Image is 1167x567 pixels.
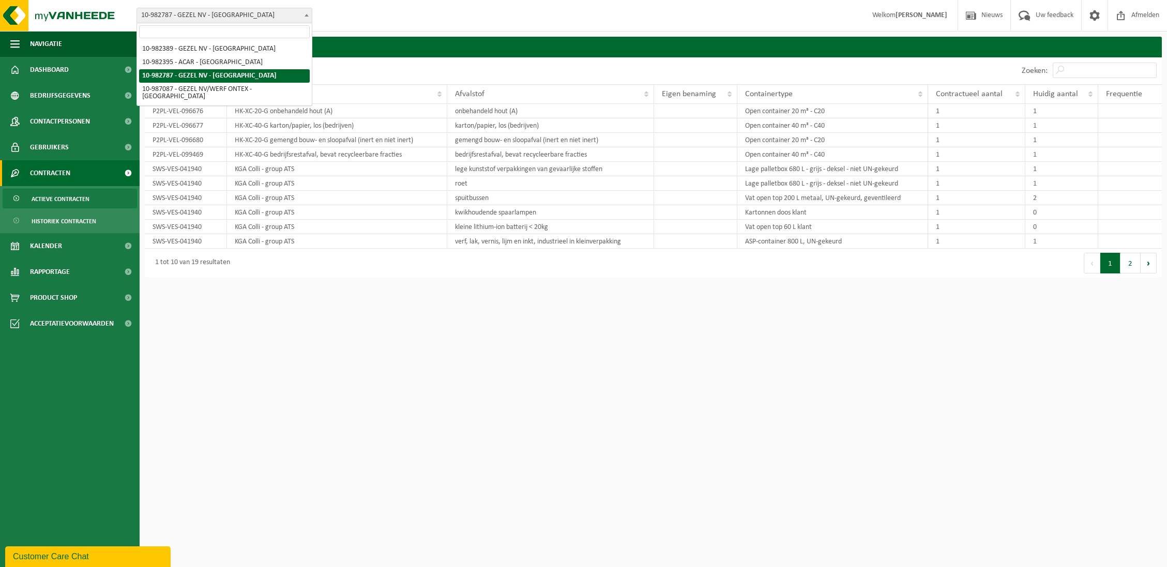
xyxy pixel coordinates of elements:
[150,254,230,272] div: 1 tot 10 van 19 resultaten
[928,133,1025,147] td: 1
[928,162,1025,176] td: 1
[1141,253,1157,273] button: Next
[745,90,793,98] span: Containertype
[737,118,928,133] td: Open container 40 m³ - C40
[1025,234,1098,249] td: 1
[447,104,654,118] td: onbehandeld hout (A)
[447,205,654,220] td: kwikhoudende spaarlampen
[928,104,1025,118] td: 1
[737,104,928,118] td: Open container 20 m³ - C20
[30,83,90,109] span: Bedrijfsgegevens
[145,104,227,118] td: P2PL-VEL-096676
[1025,147,1098,162] td: 1
[139,42,310,56] li: 10-982389 - GEZEL NV - [GEOGRAPHIC_DATA]
[447,162,654,176] td: lege kunststof verpakkingen van gevaarlijke stoffen
[928,118,1025,133] td: 1
[447,191,654,205] td: spuitbussen
[145,176,227,191] td: SWS-VES-041940
[455,90,484,98] span: Afvalstof
[137,8,312,23] span: 10-982787 - GEZEL NV - BUGGENHOUT
[737,234,928,249] td: ASP-container 800 L, UN-gekeurd
[447,147,654,162] td: bedrijfsrestafval, bevat recycleerbare fracties
[227,191,447,205] td: KGA Colli - group ATS
[32,189,89,209] span: Actieve contracten
[145,147,227,162] td: P2PL-VEL-099469
[30,285,77,311] span: Product Shop
[737,176,928,191] td: Lage palletbox 680 L - grijs - deksel - niet UN-gekeurd
[32,211,96,231] span: Historiek contracten
[30,160,70,186] span: Contracten
[30,31,62,57] span: Navigatie
[227,118,447,133] td: HK-XC-40-G karton/papier, los (bedrijven)
[447,133,654,147] td: gemengd bouw- en sloopafval (inert en niet inert)
[1025,220,1098,234] td: 0
[145,191,227,205] td: SWS-VES-041940
[928,191,1025,205] td: 1
[227,162,447,176] td: KGA Colli - group ATS
[139,83,310,103] li: 10-987087 - GEZEL NV/WERF ONTEX - [GEOGRAPHIC_DATA]
[30,109,90,134] span: Contactpersonen
[737,191,928,205] td: Vat open top 200 L metaal, UN-gekeurd, geventileerd
[737,220,928,234] td: Vat open top 60 L klant
[145,205,227,220] td: SWS-VES-041940
[1100,253,1120,273] button: 1
[1025,104,1098,118] td: 1
[145,234,227,249] td: SWS-VES-041940
[227,147,447,162] td: HK-XC-40-G bedrijfsrestafval, bevat recycleerbare fracties
[145,162,227,176] td: SWS-VES-041940
[737,162,928,176] td: Lage palletbox 680 L - grijs - deksel - niet UN-gekeurd
[928,234,1025,249] td: 1
[30,57,69,83] span: Dashboard
[1120,253,1141,273] button: 2
[447,220,654,234] td: kleine lithium-ion batterij < 20kg
[1025,162,1098,176] td: 1
[227,133,447,147] td: HK-XC-20-G gemengd bouw- en sloopafval (inert en niet inert)
[30,233,62,259] span: Kalender
[227,220,447,234] td: KGA Colli - group ATS
[928,147,1025,162] td: 1
[227,234,447,249] td: KGA Colli - group ATS
[896,11,947,19] strong: [PERSON_NAME]
[5,544,173,567] iframe: chat widget
[145,37,1162,57] h2: Contracten
[1084,253,1100,273] button: Previous
[1025,205,1098,220] td: 0
[737,133,928,147] td: Open container 20 m³ - C20
[1106,90,1142,98] span: Frequentie
[139,56,310,69] li: 10-982395 - ACAR - [GEOGRAPHIC_DATA]
[145,133,227,147] td: P2PL-VEL-096680
[227,205,447,220] td: KGA Colli - group ATS
[928,176,1025,191] td: 1
[1022,67,1048,75] label: Zoeken:
[3,211,137,231] a: Historiek contracten
[30,259,70,285] span: Rapportage
[227,104,447,118] td: HK-XC-20-G onbehandeld hout (A)
[145,118,227,133] td: P2PL-VEL-096677
[662,90,716,98] span: Eigen benaming
[1025,118,1098,133] td: 1
[737,205,928,220] td: Kartonnen doos klant
[447,118,654,133] td: karton/papier, los (bedrijven)
[928,220,1025,234] td: 1
[227,176,447,191] td: KGA Colli - group ATS
[1025,133,1098,147] td: 1
[447,234,654,249] td: verf, lak, vernis, lijm en inkt, industrieel in kleinverpakking
[1025,176,1098,191] td: 1
[3,189,137,208] a: Actieve contracten
[30,311,114,336] span: Acceptatievoorwaarden
[1025,191,1098,205] td: 2
[447,176,654,191] td: roet
[1033,90,1078,98] span: Huidig aantal
[30,134,69,160] span: Gebruikers
[928,205,1025,220] td: 1
[139,69,310,83] li: 10-982787 - GEZEL NV - [GEOGRAPHIC_DATA]
[936,90,1003,98] span: Contractueel aantal
[737,147,928,162] td: Open container 40 m³ - C40
[145,220,227,234] td: SWS-VES-041940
